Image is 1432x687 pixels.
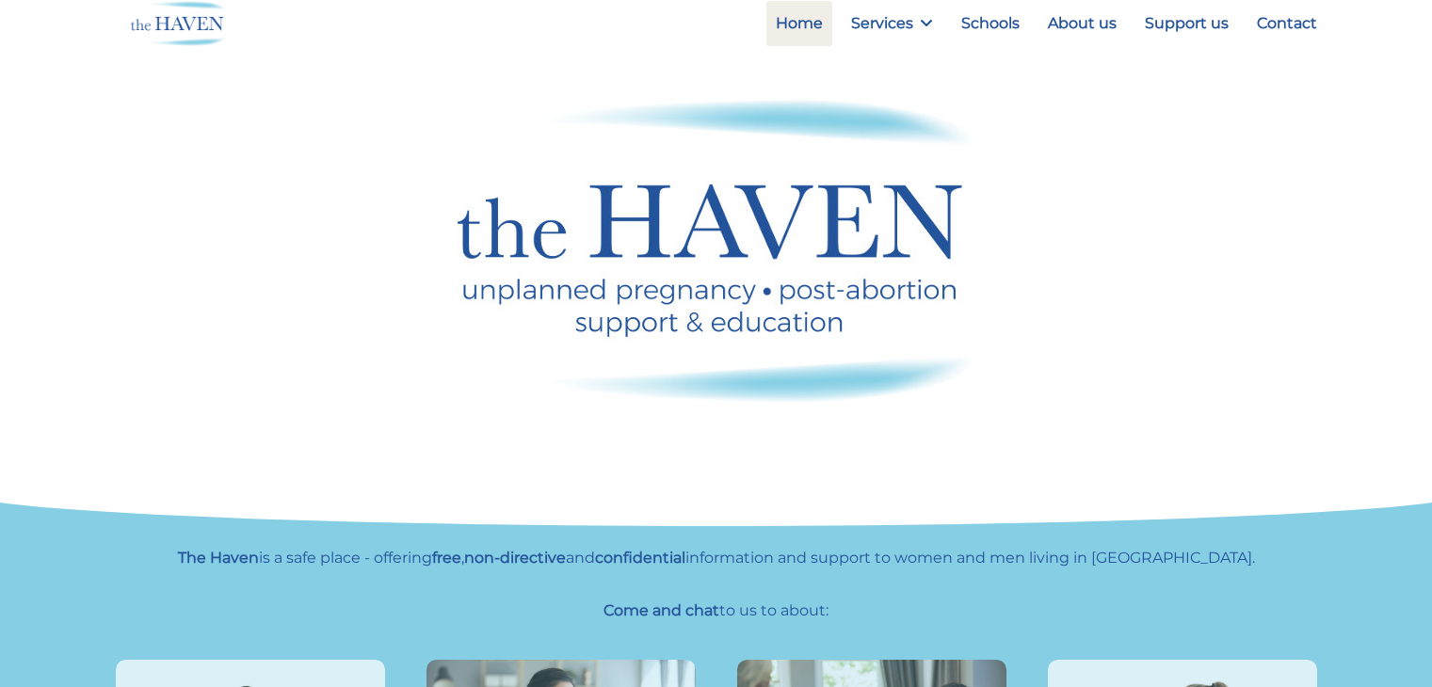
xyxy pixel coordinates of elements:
[178,549,259,567] strong: The Haven
[1038,1,1126,46] a: About us
[595,549,685,567] strong: confidential
[952,1,1029,46] a: Schools
[766,1,832,46] a: Home
[458,99,975,403] img: Haven logo - unplanned pregnancy, post abortion support and education
[1247,1,1327,46] a: Contact
[432,549,461,567] strong: free
[1135,1,1238,46] a: Support us
[464,549,566,567] strong: non-directive
[603,601,719,619] strong: Come and chat
[842,1,942,46] a: Services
